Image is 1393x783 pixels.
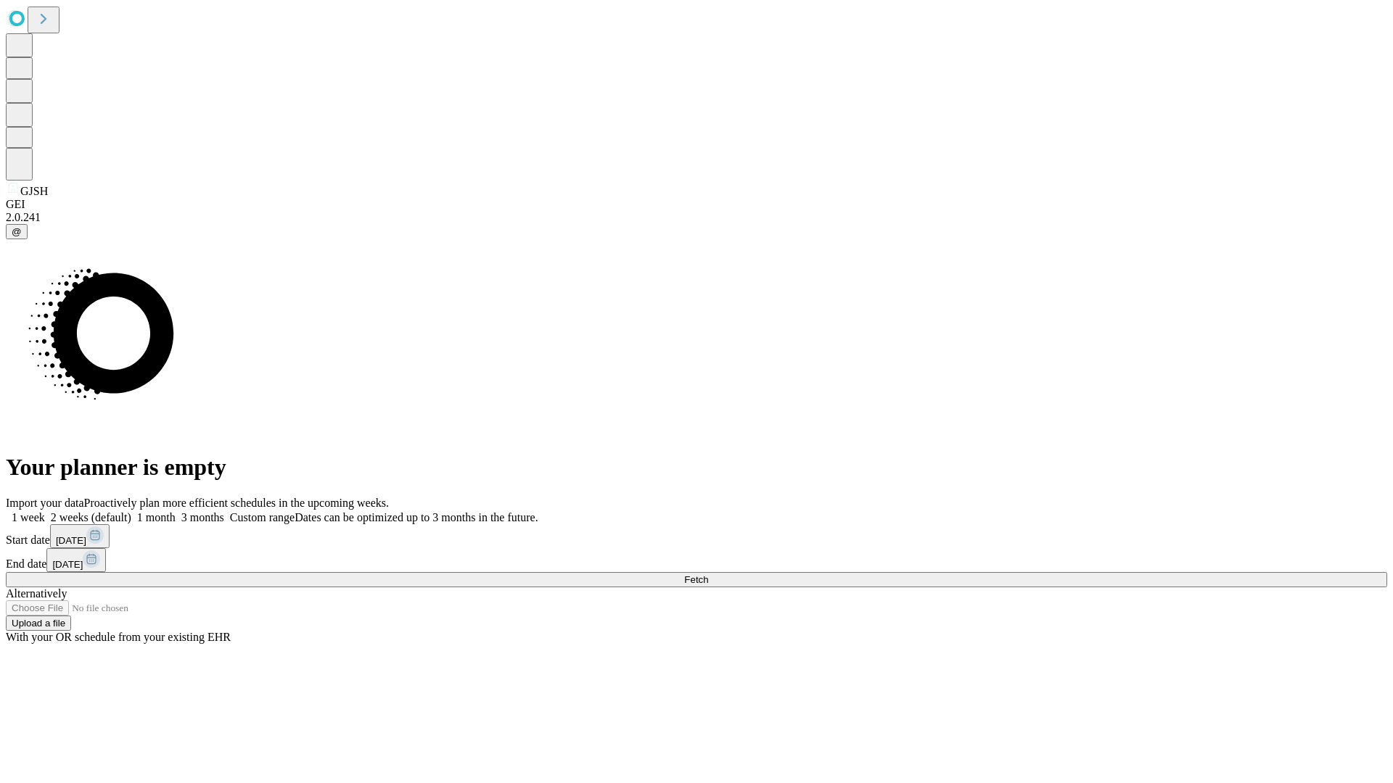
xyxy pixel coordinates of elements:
span: Import your data [6,497,84,509]
span: Fetch [684,574,708,585]
span: 1 week [12,511,45,523]
span: With your OR schedule from your existing EHR [6,631,231,643]
span: 2 weeks (default) [51,511,131,523]
button: @ [6,224,28,239]
span: 3 months [181,511,224,523]
span: Custom range [230,511,295,523]
span: GJSH [20,185,48,197]
span: 1 month [137,511,176,523]
span: Alternatively [6,587,67,600]
div: 2.0.241 [6,211,1387,224]
span: [DATE] [52,559,83,570]
button: [DATE] [46,548,106,572]
div: End date [6,548,1387,572]
div: Start date [6,524,1387,548]
h1: Your planner is empty [6,454,1387,481]
button: Upload a file [6,616,71,631]
span: Proactively plan more efficient schedules in the upcoming weeks. [84,497,389,509]
div: GEI [6,198,1387,211]
span: Dates can be optimized up to 3 months in the future. [295,511,538,523]
span: [DATE] [56,535,86,546]
span: @ [12,226,22,237]
button: [DATE] [50,524,110,548]
button: Fetch [6,572,1387,587]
